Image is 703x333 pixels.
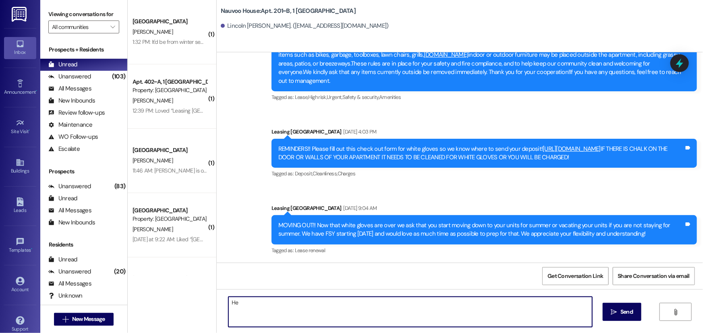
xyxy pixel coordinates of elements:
[112,180,127,193] div: (83)
[221,7,356,15] b: Nauvoo House: Apt. 201~B, 1 [GEOGRAPHIC_DATA]
[48,194,77,203] div: Unread
[4,195,36,217] a: Leads
[133,206,207,215] div: [GEOGRAPHIC_DATA]
[543,145,601,153] a: [URL][DOMAIN_NAME]
[228,297,592,327] textarea: He
[40,167,127,176] div: Prospects
[52,21,106,33] input: All communities
[379,94,401,101] span: Amenities
[613,267,695,285] button: Share Conversation via email
[620,308,633,316] span: Send
[338,170,355,177] span: Charges
[12,7,28,22] img: ResiDesk Logo
[342,94,379,101] span: Safety & security ,
[295,170,313,177] span: Deposit ,
[48,218,95,227] div: New Inbounds
[48,109,105,117] div: Review follow-ups
[308,94,327,101] span: High risk ,
[618,272,690,280] span: Share Conversation via email
[4,274,36,296] a: Account
[48,145,80,153] div: Escalate
[327,94,342,101] span: Urgent ,
[48,182,91,191] div: Unanswered
[424,51,468,59] a: [DOMAIN_NAME]
[278,34,684,86] div: We hope you're having a great semester as you are getting ready for finals. This is a quick remin...
[48,292,83,300] div: Unknown
[54,313,114,326] button: New Message
[272,127,697,139] div: Leasing [GEOGRAPHIC_DATA]
[133,38,273,45] div: 1:32 PM: It'd be from winter semester onward until I graduate,
[62,316,68,323] i: 
[611,309,617,315] i: 
[342,127,377,136] div: [DATE] 4:03 PM
[40,240,127,249] div: Residents
[133,226,173,233] span: [PERSON_NAME]
[278,145,684,162] div: REMINDERS!! Please fill out this check out form for white gloves so we know where to send your de...
[40,45,127,54] div: Prospects + Residents
[48,8,119,21] label: Viewing conversations for
[48,206,91,215] div: All Messages
[133,215,207,223] div: Property: [GEOGRAPHIC_DATA]
[133,157,173,164] span: [PERSON_NAME]
[542,267,608,285] button: Get Conversation Link
[4,37,36,59] a: Inbox
[4,156,36,177] a: Buildings
[48,72,91,81] div: Unanswered
[133,275,207,283] div: [GEOGRAPHIC_DATA]
[272,204,697,215] div: Leasing [GEOGRAPHIC_DATA]
[48,255,77,264] div: Unread
[133,146,207,154] div: [GEOGRAPHIC_DATA]
[673,309,679,315] i: 
[48,60,77,69] div: Unread
[31,246,32,252] span: •
[29,127,30,133] span: •
[48,97,95,105] div: New Inbounds
[133,86,207,95] div: Property: [GEOGRAPHIC_DATA]
[342,204,377,212] div: [DATE] 9:04 AM
[133,236,350,243] div: [DATE] at 9:22 AM: Liked “[GEOGRAPHIC_DATA] ([GEOGRAPHIC_DATA]): You are currently #3”
[221,22,389,30] div: Lincoln [PERSON_NAME]. ([EMAIL_ADDRESS][DOMAIN_NAME])
[133,97,173,104] span: [PERSON_NAME]
[110,70,127,83] div: (103)
[72,315,105,323] span: New Message
[133,28,173,35] span: [PERSON_NAME]
[4,116,36,138] a: Site Visit •
[48,267,91,276] div: Unanswered
[133,17,207,26] div: [GEOGRAPHIC_DATA]
[272,91,697,103] div: Tagged as:
[133,107,334,114] div: 12:39 PM: Loved “Leasing [GEOGRAPHIC_DATA] ([GEOGRAPHIC_DATA]): Hi! You can r…”
[603,303,642,321] button: Send
[110,24,115,30] i: 
[272,245,697,256] div: Tagged as:
[48,133,98,141] div: WO Follow-ups
[48,121,93,129] div: Maintenance
[133,78,207,86] div: Apt. 402~A, 1 [GEOGRAPHIC_DATA]
[4,235,36,257] a: Templates •
[48,280,91,288] div: All Messages
[278,221,684,238] div: MOVING OUT!! Now that white gloves are over we ask that you start moving down to your units for s...
[36,88,37,94] span: •
[295,247,326,254] span: Lease renewal
[313,170,338,177] span: Cleanliness ,
[295,94,308,101] span: Lease ,
[48,84,91,93] div: All Messages
[547,272,603,280] span: Get Conversation Link
[272,168,697,179] div: Tagged as:
[112,265,127,278] div: (20)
